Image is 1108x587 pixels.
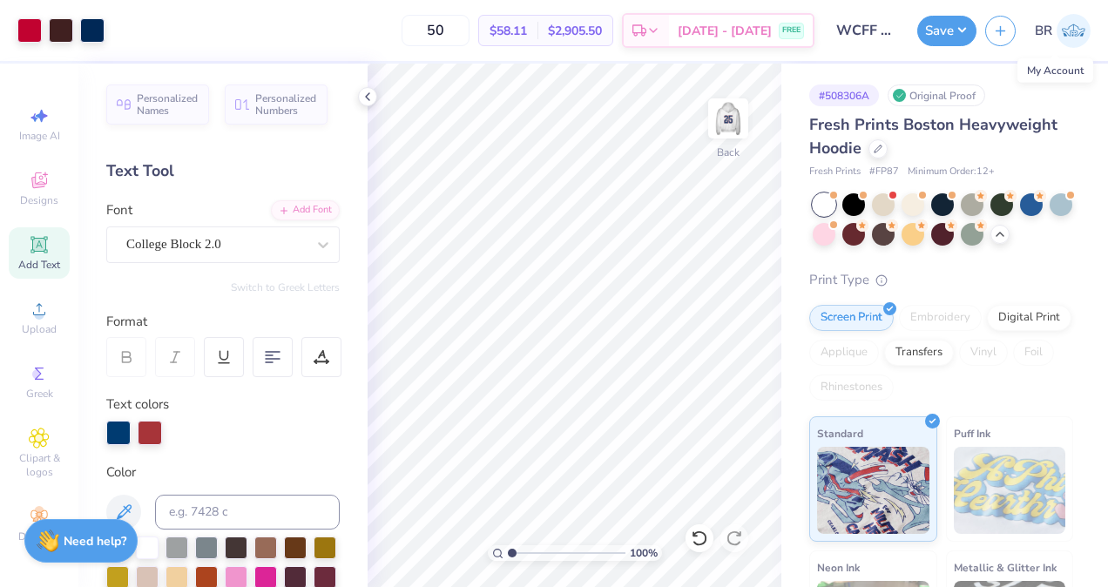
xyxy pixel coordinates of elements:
span: Upload [22,322,57,336]
span: # FP87 [869,165,899,179]
img: Brianna Ruscoe [1057,14,1091,48]
div: Transfers [884,340,954,366]
a: BR [1035,14,1091,48]
img: Puff Ink [954,447,1066,534]
img: Standard [817,447,929,534]
span: 100 % [630,545,658,561]
div: Original Proof [888,84,985,106]
div: Embroidery [899,305,982,331]
span: $2,905.50 [548,22,602,40]
span: Minimum Order: 12 + [908,165,995,179]
span: Fresh Prints Boston Heavyweight Hoodie [809,114,1057,159]
span: Standard [817,424,863,442]
div: Text Tool [106,159,340,183]
div: Color [106,462,340,482]
div: My Account [1017,58,1093,83]
span: Personalized Names [137,92,199,117]
span: Add Text [18,258,60,272]
div: Applique [809,340,879,366]
div: Back [717,145,740,160]
div: # 508306A [809,84,879,106]
div: Vinyl [959,340,1008,366]
button: Save [917,16,976,46]
input: Untitled Design [823,13,909,48]
span: Metallic & Glitter Ink [954,558,1057,577]
span: Personalized Numbers [255,92,317,117]
span: Greek [26,387,53,401]
label: Font [106,200,132,220]
span: Image AI [19,129,60,143]
span: [DATE] - [DATE] [678,22,772,40]
img: Back [711,101,746,136]
div: Format [106,312,341,332]
span: BR [1035,21,1052,41]
span: Fresh Prints [809,165,861,179]
div: Add Font [271,200,340,220]
span: Designs [20,193,58,207]
button: Switch to Greek Letters [231,280,340,294]
span: $58.11 [490,22,527,40]
input: – – [402,15,470,46]
span: Clipart & logos [9,451,70,479]
div: Rhinestones [809,374,894,401]
span: Neon Ink [817,558,860,577]
span: FREE [782,24,801,37]
span: Decorate [18,530,60,543]
input: e.g. 7428 c [155,495,340,530]
div: Digital Print [987,305,1071,331]
div: Print Type [809,270,1073,290]
label: Text colors [106,395,169,415]
div: Screen Print [809,305,894,331]
div: Foil [1013,340,1054,366]
strong: Need help? [64,533,126,550]
span: Puff Ink [954,424,990,442]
